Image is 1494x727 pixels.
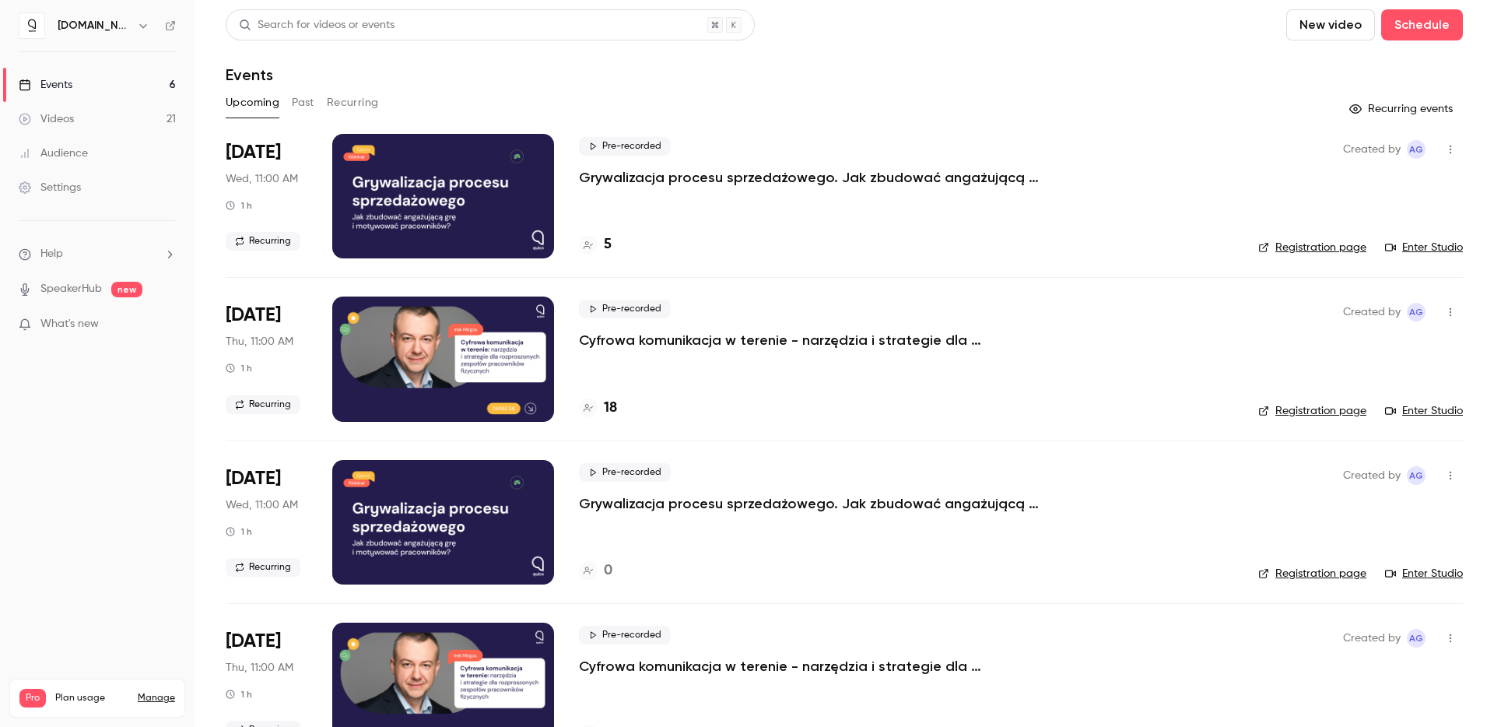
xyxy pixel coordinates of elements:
div: 1 h [226,525,252,538]
div: 1 h [226,362,252,374]
button: New video [1286,9,1375,40]
span: Recurring [226,232,300,251]
span: [DATE] [226,303,281,328]
a: Grywalizacja procesu sprzedażowego. Jak zbudować angażującą grę i motywować pracowników? [579,168,1046,187]
span: Aleksandra Grabarska [1407,303,1426,321]
a: 18 [579,398,617,419]
span: What's new [40,316,99,332]
a: Enter Studio [1385,566,1463,581]
a: Cyfrowa komunikacja w terenie - narzędzia i strategie dla rozproszonych zespołów pracowników fizy... [579,331,1046,349]
span: Created by [1343,466,1401,485]
span: Pre-recorded [579,300,671,318]
a: Manage [138,692,175,704]
button: Past [292,90,314,115]
span: Plan usage [55,692,128,704]
div: Oct 9 Thu, 11:00 AM (Europe/Warsaw) [226,297,307,421]
span: Help [40,246,63,262]
a: Registration page [1258,240,1366,255]
a: Enter Studio [1385,403,1463,419]
span: Pre-recorded [579,463,671,482]
div: 1 h [226,199,252,212]
span: Recurring [226,558,300,577]
span: [DATE] [226,466,281,491]
div: Oct 15 Wed, 11:00 AM (Europe/Warsaw) [226,460,307,585]
span: Recurring [226,395,300,414]
div: Oct 8 Wed, 11:00 AM (Europe/Warsaw) [226,134,307,258]
span: Pro [19,689,46,708]
span: [DATE] [226,140,281,165]
div: 1 h [226,688,252,701]
span: AG [1409,629,1423,648]
span: Pre-recorded [579,626,671,644]
div: Search for videos or events [239,17,395,33]
button: Schedule [1381,9,1463,40]
span: AG [1409,466,1423,485]
a: Enter Studio [1385,240,1463,255]
span: Created by [1343,303,1401,321]
span: Pre-recorded [579,137,671,156]
h4: 5 [604,234,612,255]
h6: [DOMAIN_NAME] [58,18,131,33]
span: AG [1409,140,1423,159]
span: Created by [1343,629,1401,648]
span: Wed, 11:00 AM [226,497,298,513]
li: help-dropdown-opener [19,246,176,262]
span: [DATE] [226,629,281,654]
h4: 0 [604,560,612,581]
a: Registration page [1258,566,1366,581]
span: new [111,282,142,297]
div: Audience [19,146,88,161]
h4: 18 [604,398,617,419]
span: Created by [1343,140,1401,159]
a: Grywalizacja procesu sprzedażowego. Jak zbudować angażującą grę i motywować pracowników? [579,494,1046,513]
span: Aleksandra Grabarska [1407,466,1426,485]
span: Thu, 11:00 AM [226,334,293,349]
span: AG [1409,303,1423,321]
h1: Events [226,65,273,84]
span: Aleksandra Grabarska [1407,140,1426,159]
div: Videos [19,111,74,127]
a: Cyfrowa komunikacja w terenie - narzędzia i strategie dla rozproszonych zespołów pracowników fizy... [579,657,1046,676]
iframe: Noticeable Trigger [157,318,176,332]
a: SpeakerHub [40,281,102,297]
button: Upcoming [226,90,279,115]
a: Registration page [1258,403,1366,419]
div: Settings [19,180,81,195]
div: Events [19,77,72,93]
a: 5 [579,234,612,255]
span: Aleksandra Grabarska [1407,629,1426,648]
button: Recurring [327,90,379,115]
span: Wed, 11:00 AM [226,171,298,187]
img: quico.io [19,13,44,38]
span: Thu, 11:00 AM [226,660,293,676]
a: 0 [579,560,612,581]
button: Recurring events [1342,97,1463,121]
